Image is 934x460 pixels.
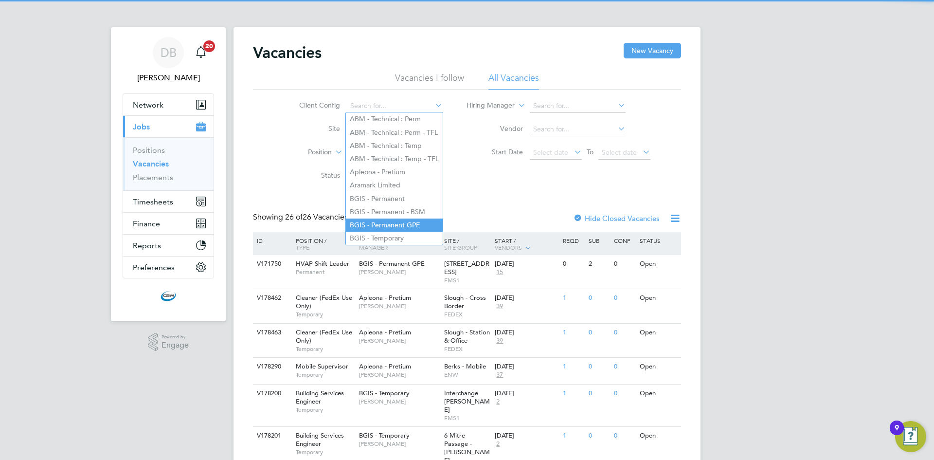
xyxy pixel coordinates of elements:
[359,389,410,397] span: BGIS - Temporary
[530,123,626,136] input: Search for...
[346,126,443,139] li: ABM - Technical : Perm - TFL
[285,212,303,222] span: 26 of
[444,362,486,370] span: Berks - Mobile
[637,358,680,376] div: Open
[284,101,340,110] label: Client Config
[611,385,637,403] div: 0
[284,124,340,133] label: Site
[346,166,443,179] li: Apleona - Pretium
[495,268,504,276] span: 15
[444,345,490,353] span: FEDEX
[495,432,558,440] div: [DATE]
[560,358,586,376] div: 1
[346,219,443,232] li: BGIS - Permanent GPE
[133,219,160,228] span: Finance
[133,241,161,250] span: Reports
[495,363,558,371] div: [DATE]
[495,329,558,337] div: [DATE]
[254,358,288,376] div: V178290
[637,289,680,307] div: Open
[444,371,490,379] span: ENW
[637,427,680,445] div: Open
[276,147,332,157] label: Position
[359,398,439,405] span: [PERSON_NAME]
[586,289,611,307] div: 0
[346,232,443,245] li: BGIS - Temporary
[254,232,288,249] div: ID
[444,294,486,310] span: Slough - Cross Border
[346,179,443,192] li: Aramark Limited
[123,94,214,115] button: Network
[254,427,288,445] div: V178201
[359,440,439,448] span: [PERSON_NAME]
[444,243,477,251] span: Site Group
[254,385,288,403] div: V178200
[133,122,150,131] span: Jobs
[346,205,443,219] li: BGIS - Permanent - BSM
[495,260,558,268] div: [DATE]
[467,124,523,133] label: Vendor
[346,139,443,152] li: ABM - Technical : Temp
[359,431,410,440] span: BGIS - Temporary
[444,276,490,284] span: FMS1
[133,173,173,182] a: Placements
[123,213,214,234] button: Finance
[495,440,501,448] span: 2
[133,146,165,155] a: Positions
[284,171,340,180] label: Status
[530,99,626,113] input: Search for...
[133,100,163,110] span: Network
[495,294,558,302] div: [DATE]
[560,385,586,403] div: 1
[296,362,348,370] span: Mobile Supervisor
[359,362,411,370] span: Apleona - Pretium
[359,294,411,302] span: Apleona - Pretium
[347,99,443,113] input: Search for...
[573,214,660,223] label: Hide Closed Vacancies
[637,324,680,342] div: Open
[444,389,490,414] span: Interchange [PERSON_NAME]
[586,255,611,273] div: 2
[162,333,189,341] span: Powered by
[395,72,464,90] li: Vacancies I follow
[133,263,175,272] span: Preferences
[560,289,586,307] div: 1
[203,40,215,52] span: 20
[895,421,926,452] button: Open Resource Center, 9 new notifications
[253,212,350,222] div: Showing
[602,148,637,157] span: Select date
[637,255,680,273] div: Open
[586,358,611,376] div: 0
[359,243,388,251] span: Manager
[253,43,322,62] h2: Vacancies
[459,101,515,110] label: Hiring Manager
[495,371,504,379] span: 37
[359,371,439,379] span: [PERSON_NAME]
[359,337,439,345] span: [PERSON_NAME]
[296,243,309,251] span: Type
[123,235,214,256] button: Reports
[346,192,443,205] li: BGIS - Permanent
[123,72,214,84] span: Daniel Barber
[133,197,173,206] span: Timesheets
[123,191,214,212] button: Timesheets
[359,259,425,268] span: BGIS - Permanent GPE
[296,448,354,456] span: Temporary
[492,232,560,257] div: Start /
[123,257,214,278] button: Preferences
[444,259,489,276] span: [STREET_ADDRESS]
[148,333,189,351] a: Powered byEngage
[285,212,348,222] span: 26 Vacancies
[611,324,637,342] div: 0
[611,358,637,376] div: 0
[560,232,586,249] div: Reqd
[296,431,344,448] span: Building Services Engineer
[296,371,354,379] span: Temporary
[123,288,214,304] a: Go to home page
[296,328,352,345] span: Cleaner (FedEx Use Only)
[359,302,439,310] span: [PERSON_NAME]
[296,406,354,414] span: Temporary
[560,255,586,273] div: 0
[442,232,493,256] div: Site /
[296,311,354,318] span: Temporary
